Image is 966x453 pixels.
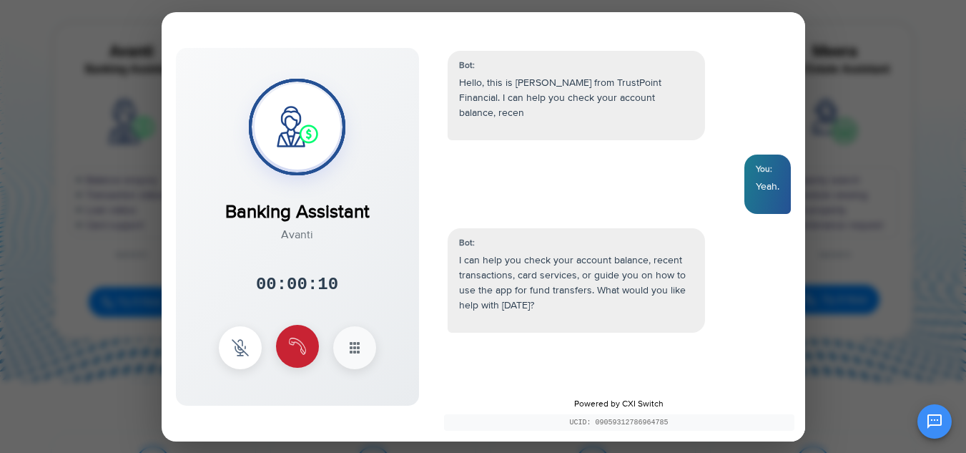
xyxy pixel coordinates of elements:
img: end Icon [289,338,306,355]
div: Powered by CXI Switch [433,387,805,442]
div: Banking Assistant [225,184,370,226]
div: Avanti [225,226,370,243]
p: I can help you check your account balance, recent transactions, card services, or guide you on ho... [459,253,694,313]
div: Bot: [459,237,694,250]
p: Hello, this is [PERSON_NAME] from TrustPoint Financial. I can help you check your account balance... [459,75,694,120]
button: Open chat [917,404,952,439]
div: You: [756,163,779,176]
img: mute Icon [232,339,249,356]
div: 00:00:10 [256,272,338,298]
div: UCID: 09059312786964785 [444,414,794,431]
div: Bot: [459,59,694,72]
p: Yeah. [756,179,779,194]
